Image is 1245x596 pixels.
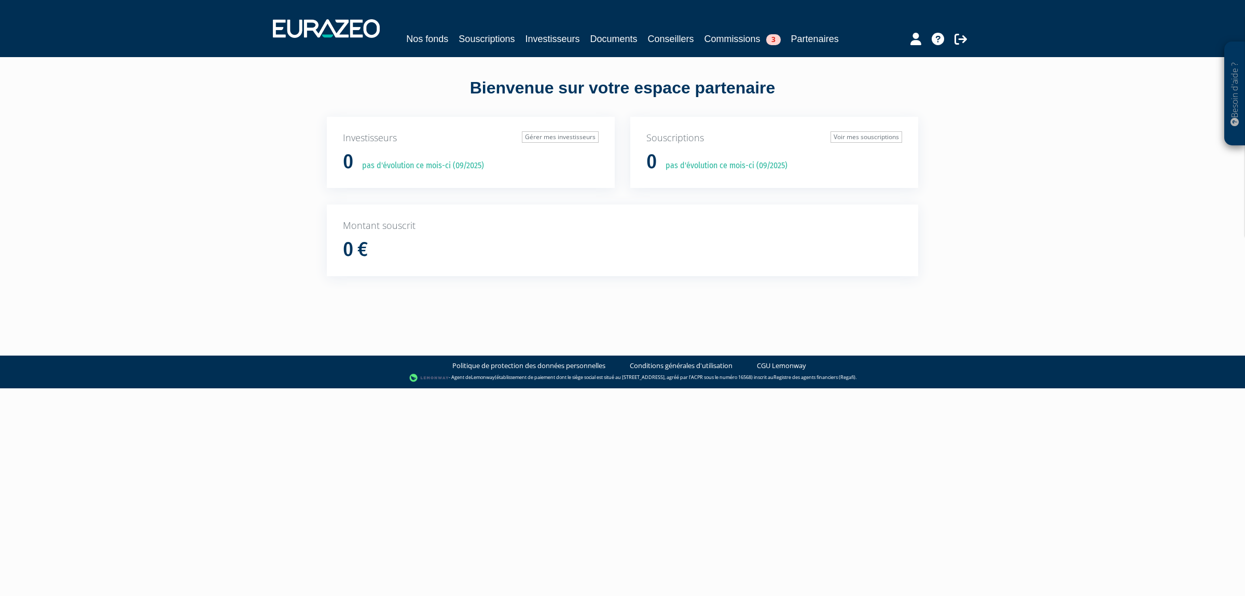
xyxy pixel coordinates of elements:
[773,374,855,381] a: Registre des agents financiers (Regafi)
[630,361,732,371] a: Conditions générales d'utilisation
[452,361,605,371] a: Politique de protection des données personnelles
[704,32,781,46] a: Commissions3
[343,219,902,233] p: Montant souscrit
[791,32,839,46] a: Partenaires
[522,131,599,143] a: Gérer mes investisseurs
[459,32,515,46] a: Souscriptions
[1229,47,1241,141] p: Besoin d'aide ?
[343,151,353,173] h1: 0
[648,32,694,46] a: Conseillers
[471,374,495,381] a: Lemonway
[406,32,448,46] a: Nos fonds
[10,373,1235,383] div: - Agent de (établissement de paiement dont le siège social est situé au [STREET_ADDRESS], agréé p...
[319,76,926,117] div: Bienvenue sur votre espace partenaire
[646,131,902,145] p: Souscriptions
[273,19,380,38] img: 1732889491-logotype_eurazeo_blanc_rvb.png
[646,151,657,173] h1: 0
[409,373,449,383] img: logo-lemonway.png
[831,131,902,143] a: Voir mes souscriptions
[757,361,806,371] a: CGU Lemonway
[590,32,637,46] a: Documents
[658,160,787,172] p: pas d'évolution ce mois-ci (09/2025)
[525,32,579,46] a: Investisseurs
[343,239,368,261] h1: 0 €
[355,160,484,172] p: pas d'évolution ce mois-ci (09/2025)
[766,34,781,45] span: 3
[343,131,599,145] p: Investisseurs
